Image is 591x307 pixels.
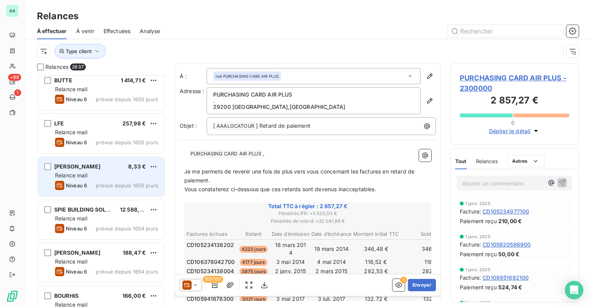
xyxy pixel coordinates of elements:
span: CD105234977100 [482,207,529,215]
button: Autres [507,155,544,167]
span: 2637 [70,63,86,70]
td: 116,52 € [353,258,399,266]
td: 19 mars 2014 [311,241,352,257]
span: 12 588,24 € [120,206,152,213]
span: [ [213,122,215,129]
span: prévue depuis 1655 jours [96,182,158,189]
td: 346,48 € [400,241,446,257]
span: 3875 jours [239,268,268,275]
span: Je me permets de revenir une fois de plus vers vous concernant les factures en retard de paiement. [184,168,416,184]
span: Facture : [460,207,481,215]
span: Objet : [180,122,197,129]
button: Type client [55,44,106,58]
span: Paiement reçu [460,217,497,225]
span: SPIE BUILDING SOLUTIONS [54,206,127,213]
span: 1 janv. 2025 [465,300,491,305]
span: À venir [76,27,94,35]
td: 3 mai 2017 [271,295,310,303]
span: Adresse : [180,88,204,94]
span: Pénalités de retard : + 32 041,86 € [185,218,430,225]
span: prévue depuis 1654 jours [96,269,158,275]
span: CD105941878300 [187,295,234,303]
span: Relances [476,158,498,164]
div: grid [37,75,165,307]
span: Paiement reçu [460,250,497,258]
span: [PERSON_NAME] [54,249,100,256]
span: 3021 jours [240,296,268,303]
span: CD108851682100 [482,274,529,282]
p: . [213,98,414,104]
th: Factures échues [186,230,236,238]
div: Open Intercom Messenger [565,281,583,299]
span: Tout [455,158,467,164]
td: 132,72 € [353,295,399,303]
h3: 2 857,27 € [460,93,569,109]
th: Solde TTC [400,230,446,238]
span: Facture : [460,240,481,249]
th: Retard [237,230,270,238]
span: Relances [45,63,68,71]
span: , [263,150,264,157]
td: 4 mai 2014 [311,258,352,266]
span: Niveau 6 [66,139,87,145]
span: 50,00 € [498,250,519,258]
input: Rechercher [448,25,563,37]
span: null PURCHASING CARD AIR PLUS [215,73,279,79]
span: 257,98 € [122,120,146,127]
span: Facture : [460,274,481,282]
button: Déplier le détail [487,127,543,135]
img: Logo LeanPay [6,290,18,302]
span: Pénalités IFR : + 5 520,00 € [185,210,430,217]
span: À effectuer [37,27,67,35]
span: 8,33 € [128,163,146,170]
span: Total TTC à régler : 2 857,27 € [185,202,430,210]
th: Montant initial TTC [353,230,399,238]
span: Niveau 6 [66,182,87,189]
span: Paiement reçu [460,283,497,291]
span: CD105234138004 [187,267,234,275]
span: Relance mail [55,86,87,92]
td: 2 janv. 2015 [271,267,310,275]
span: +99 [8,74,21,81]
span: Relance mail [55,215,87,222]
p: 29200 [GEOGRAPHIC_DATA] , [GEOGRAPHIC_DATA] [213,104,414,110]
span: [PERSON_NAME] [54,163,100,170]
span: prévue depuis 1655 jours [96,139,158,145]
span: Vous constaterez ci-dessous que ces retards sont devenus inacceptables. [184,186,376,192]
td: 18 mars 2014 [271,241,310,257]
span: 0 [511,120,514,126]
span: Analyse [140,27,160,35]
span: Relance mail [55,172,87,179]
span: 524,74 € [498,283,522,291]
td: 3 mai 2014 [271,258,310,266]
span: 1 janv. 2025 [465,234,491,239]
button: Envoyer [408,279,436,291]
span: ] Retard de paiement [256,122,311,129]
td: 282,53 € [353,267,399,275]
span: Niveau 6 [66,96,87,102]
span: Type client [66,48,92,54]
span: PURCHASING CARD AIR PLUS [189,150,262,159]
span: BUTTE [54,77,72,83]
td: 346,48 € [353,241,399,257]
span: 166,00 € [122,292,146,299]
td: 116,52 € [400,258,446,266]
span: Niveau 6 [66,269,87,275]
span: AAALOCATOUR [215,122,255,131]
span: prévue depuis 1655 jours [96,96,158,102]
span: CD105820586900 [482,240,531,249]
p: PURCHASING CARD AIR PLUS [213,92,414,98]
span: 157/157 [203,276,223,283]
span: Relance mail [55,258,87,265]
td: 3 juil. 2017 [311,295,352,303]
span: BOURHIS [54,292,78,299]
span: 210,00 € [498,217,522,225]
td: 282,53 € [400,267,446,275]
th: Date d’émission [271,230,310,238]
label: À : [180,72,207,80]
span: Relance mail [55,129,87,135]
span: 188,47 € [123,249,146,256]
h3: Relances [37,9,78,23]
th: Date d’échéance [311,230,352,238]
span: Effectuées [104,27,131,35]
